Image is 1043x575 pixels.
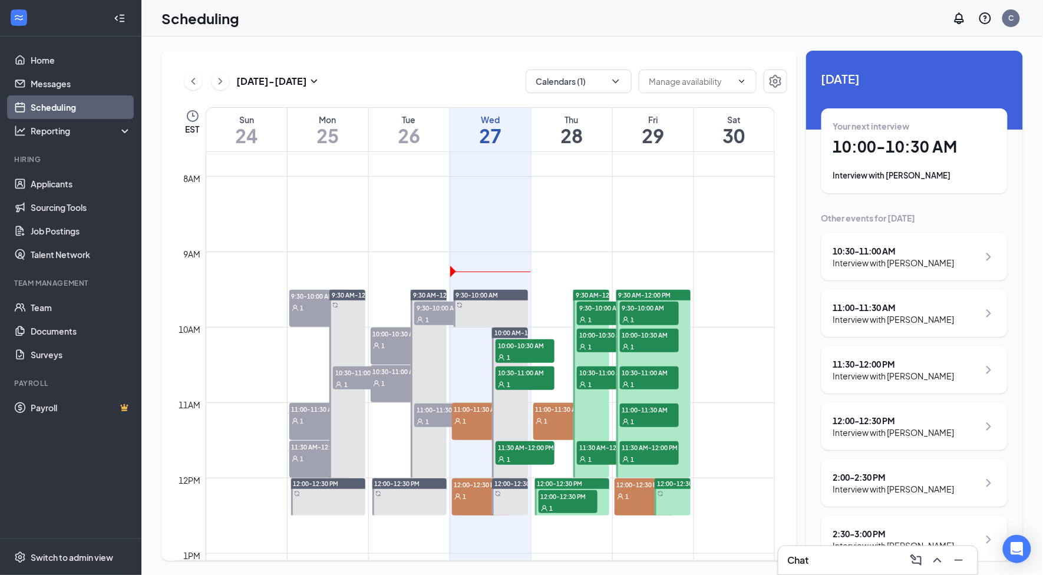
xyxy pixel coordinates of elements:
svg: User [417,418,424,425]
div: Hiring [14,154,129,164]
svg: Sync [294,491,300,497]
span: 12:00-12:30 PM [537,480,583,488]
a: Home [31,48,131,72]
svg: User [579,343,586,351]
span: 9:30 AM-12:00 PM [332,291,384,299]
svg: ChevronLeft [187,74,199,88]
div: C [1009,13,1014,23]
span: 1 [588,343,592,351]
svg: ChevronRight [214,74,226,88]
div: 11:30 - 12:00 PM [833,358,955,370]
div: Interview with [PERSON_NAME] [833,370,955,382]
a: Applicants [31,172,131,196]
span: [DATE] [821,70,1008,88]
a: August 27, 2025 [450,108,531,151]
svg: Settings [14,551,26,563]
span: 12:00-12:30 PM [494,480,540,488]
h1: 28 [532,125,612,146]
svg: User [622,343,629,351]
svg: User [579,456,586,463]
div: 2:30 - 3:00 PM [833,528,955,540]
span: 1 [344,381,348,389]
span: 10:00 AM-12:00 PM [494,329,550,337]
span: 1 [626,493,629,501]
svg: ChevronUp [930,553,945,567]
span: 1 [463,417,467,425]
svg: ChevronRight [982,250,996,264]
div: Tue [369,114,450,125]
span: 10:30-11:00 AM [371,365,430,377]
div: 9am [181,247,203,260]
svg: WorkstreamLogo [13,12,25,24]
svg: User [373,380,380,387]
div: Interview with [PERSON_NAME] [833,427,955,438]
svg: Settings [768,74,783,88]
span: 1 [425,418,429,426]
svg: Clock [186,109,200,123]
div: Switch to admin view [31,551,113,563]
svg: ComposeMessage [909,553,923,567]
span: 1 [382,379,385,388]
span: 10:30-11:00 AM [577,366,636,378]
span: 1 [507,455,510,464]
a: Talent Network [31,243,131,266]
svg: SmallChevronDown [307,74,321,88]
span: 1 [631,418,635,426]
a: Documents [31,319,131,343]
a: Job Postings [31,219,131,243]
div: 2:00 - 2:30 PM [833,471,955,483]
span: 1 [301,455,304,463]
svg: ChevronDown [737,77,747,86]
svg: User [292,455,299,462]
button: ChevronLeft [184,72,202,90]
div: Payroll [14,378,129,388]
div: Your next interview [833,120,996,132]
svg: User [617,493,624,500]
span: 10:00-10:30 AM [371,328,430,339]
a: August 29, 2025 [613,108,694,151]
div: 11:00 - 11:30 AM [833,302,955,313]
svg: ChevronDown [610,75,622,87]
svg: Sync [658,491,664,497]
a: August 25, 2025 [288,108,368,151]
input: Manage availability [649,75,732,88]
svg: ChevronRight [982,419,996,434]
span: 12:00-12:30 PM [615,478,674,490]
span: 1 [631,455,635,464]
div: 12:00 - 12:30 PM [833,415,955,427]
span: 9:30-10:00 AM [456,291,499,299]
button: ChevronRight [212,72,229,90]
span: 11:30 AM-12:00 PM [577,441,636,453]
a: August 30, 2025 [694,108,775,151]
div: Mon [288,114,368,125]
span: 9:30-10:00 AM [414,302,473,313]
span: 1 [507,381,510,389]
svg: User [292,418,299,425]
svg: Notifications [952,11,966,25]
svg: ChevronRight [982,363,996,377]
svg: User [335,381,342,388]
span: 1 [550,504,553,513]
svg: Sync [332,302,338,308]
svg: Minimize [952,553,966,567]
div: Reporting [31,125,132,137]
h1: 25 [288,125,368,146]
svg: Sync [495,491,501,497]
h1: 10:00 - 10:30 AM [833,137,996,157]
div: 1pm [181,549,203,562]
span: 9:30 AM-12:00 PM [413,291,466,299]
span: EST [186,123,200,135]
div: Interview with [PERSON_NAME] [833,257,955,269]
span: 9:30 AM-12:00 PM [619,291,671,299]
a: Surveys [31,343,131,366]
span: 11:00-11:30 AM [533,403,592,415]
svg: User [498,381,505,388]
svg: User [622,456,629,463]
span: 10:00-10:30 AM [496,339,554,351]
svg: User [541,505,548,512]
div: Sun [206,114,287,125]
svg: User [579,381,586,388]
svg: User [417,316,424,323]
button: Settings [764,70,787,93]
div: Other events for [DATE] [821,212,1008,224]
